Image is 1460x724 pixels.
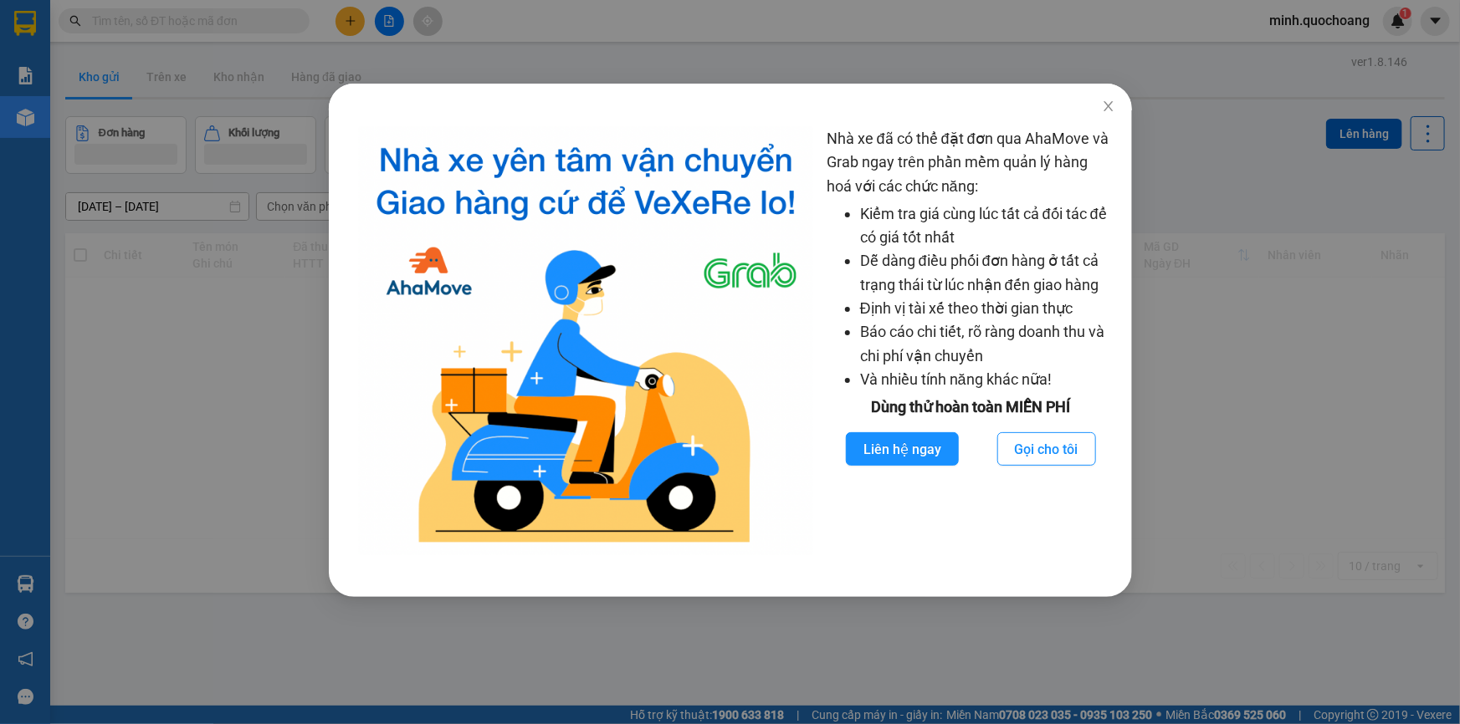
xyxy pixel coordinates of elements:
[859,297,1114,320] li: Định vị tài xế theo thời gian thực
[859,202,1114,250] li: Kiểm tra giá cùng lúc tất cả đối tác để có giá tốt nhất
[1084,84,1131,130] button: Close
[996,432,1095,466] button: Gọi cho tôi
[826,395,1114,419] div: Dùng thử hoàn toàn MIỄN PHÍ
[863,439,940,460] span: Liên hệ ngay
[826,127,1114,555] div: Nhà xe đã có thể đặt đơn qua AhaMove và Grab ngay trên phần mềm quản lý hàng hoá với các chức năng:
[859,249,1114,297] li: Dễ dàng điều phối đơn hàng ở tất cả trạng thái từ lúc nhận đến giao hàng
[859,368,1114,391] li: Và nhiều tính năng khác nữa!
[1014,439,1078,460] span: Gọi cho tôi
[845,432,958,466] button: Liên hệ ngay
[859,320,1114,368] li: Báo cáo chi tiết, rõ ràng doanh thu và chi phí vận chuyển
[1101,99,1114,113] span: close
[359,127,813,555] img: logo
